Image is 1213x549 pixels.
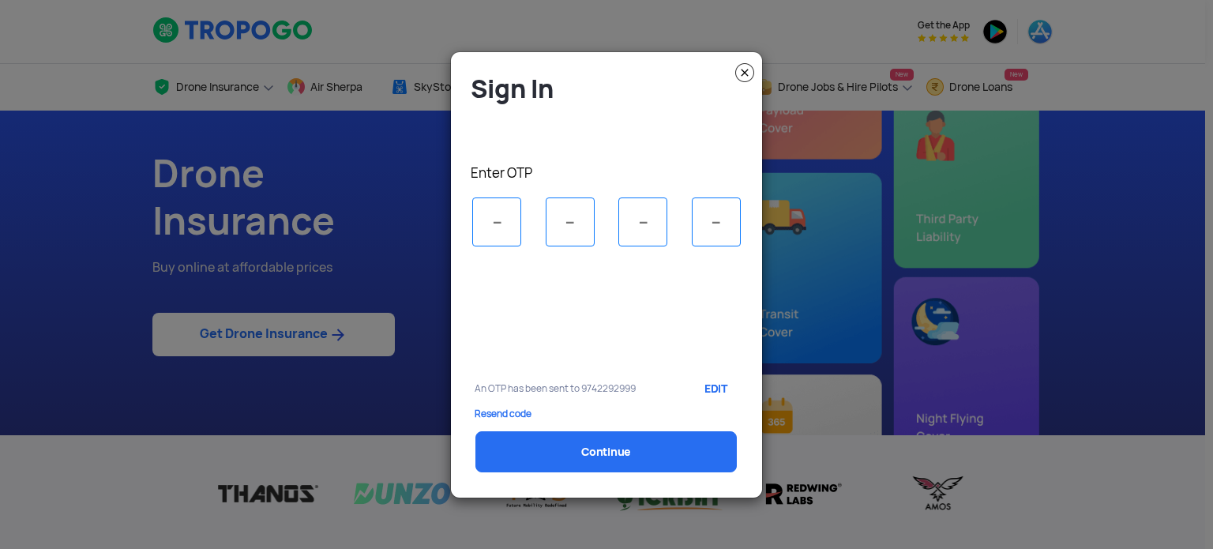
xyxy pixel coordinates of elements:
[689,369,738,408] a: EDIT
[692,197,741,246] input: -
[618,197,667,246] input: -
[472,197,521,246] input: -
[471,73,750,105] h4: Sign In
[546,197,595,246] input: -
[475,408,738,419] p: Resend code
[471,164,750,182] p: Enter OTP
[735,63,754,82] img: close
[475,383,665,394] p: An OTP has been sent to 9742292999
[475,431,737,472] a: Continue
